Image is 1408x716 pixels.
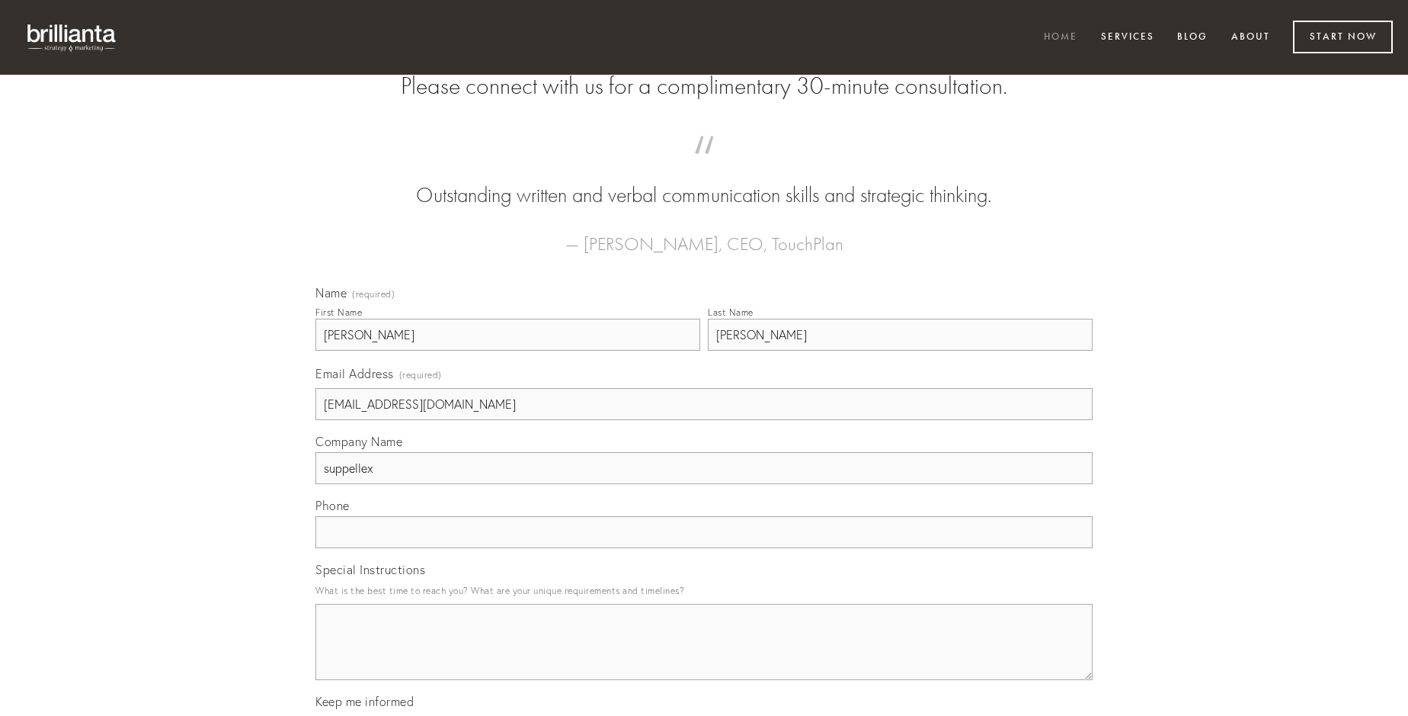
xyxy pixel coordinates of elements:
[315,285,347,300] span: Name
[1091,25,1164,50] a: Services
[1221,25,1280,50] a: About
[1167,25,1218,50] a: Blog
[340,151,1068,210] blockquote: Outstanding written and verbal communication skills and strategic thinking.
[315,307,362,318] div: First Name
[315,562,425,577] span: Special Instructions
[315,434,402,449] span: Company Name
[315,366,394,381] span: Email Address
[315,694,414,709] span: Keep me informed
[340,210,1068,259] figcaption: — [PERSON_NAME], CEO, TouchPlan
[708,307,754,318] div: Last Name
[352,290,395,299] span: (required)
[315,72,1093,101] h2: Please connect with us for a complimentary 30-minute consultation.
[340,151,1068,181] span: “
[315,498,350,513] span: Phone
[315,580,1093,601] p: What is the best time to reach you? What are your unique requirements and timelines?
[1034,25,1087,50] a: Home
[399,364,442,385] span: (required)
[1293,21,1393,53] a: Start Now
[15,15,130,59] img: brillianta - research, strategy, marketing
